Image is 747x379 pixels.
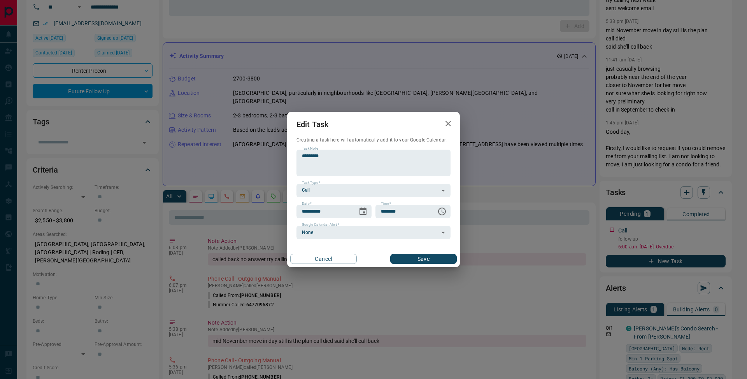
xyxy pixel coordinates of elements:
[296,137,451,143] p: Creating a task here will automatically add it to your Google Calendar.
[302,146,318,151] label: Task Note
[302,222,339,227] label: Google Calendar Alert
[302,180,320,185] label: Task Type
[434,204,450,219] button: Choose time, selected time is 6:00 AM
[302,201,312,206] label: Date
[296,184,451,197] div: Call
[296,226,451,239] div: None
[381,201,391,206] label: Time
[290,254,357,264] button: Cancel
[287,112,338,137] h2: Edit Task
[355,204,371,219] button: Choose date, selected date is Oct 21, 2025
[390,254,457,264] button: Save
